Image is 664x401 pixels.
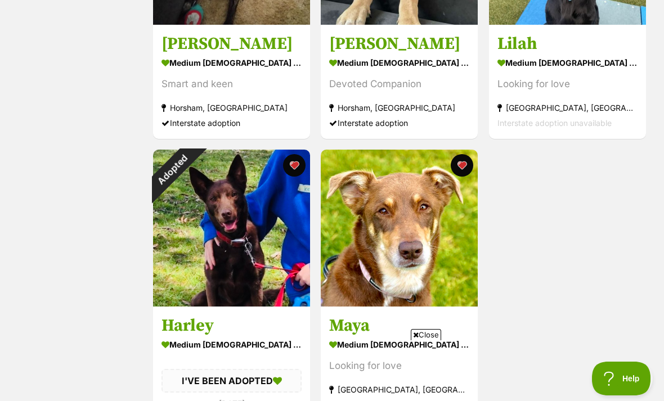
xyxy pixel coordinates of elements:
div: medium [DEMOGRAPHIC_DATA] Dog [161,55,302,71]
div: medium [DEMOGRAPHIC_DATA] Dog [329,55,469,71]
a: Adopted [153,298,310,309]
div: Horsham, [GEOGRAPHIC_DATA] [329,100,469,115]
img: Harley [153,150,310,307]
div: Smart and keen [161,76,302,92]
a: [PERSON_NAME] medium [DEMOGRAPHIC_DATA] Dog Smart and keen Horsham, [GEOGRAPHIC_DATA] Interstate ... [153,25,310,139]
div: Adopted [138,134,207,204]
h3: Harley [161,315,302,336]
div: Interstate adoption [161,115,302,130]
iframe: Help Scout Beacon - Open [592,362,653,395]
div: medium [DEMOGRAPHIC_DATA] Dog [329,336,469,353]
h3: Maya [329,315,469,336]
a: Lilah medium [DEMOGRAPHIC_DATA] Dog Looking for love [GEOGRAPHIC_DATA], [GEOGRAPHIC_DATA] Interst... [489,25,646,139]
div: medium [DEMOGRAPHIC_DATA] Dog [497,55,638,71]
div: [GEOGRAPHIC_DATA], [GEOGRAPHIC_DATA] [497,100,638,115]
div: Interstate adoption [329,115,469,130]
div: Devoted Companion [329,76,469,92]
img: Maya [321,150,478,307]
div: Looking for love [497,76,638,92]
span: Close [411,329,441,340]
span: Interstate adoption unavailable [497,118,612,128]
button: favourite [283,154,306,177]
h3: Lilah [497,33,638,55]
iframe: Advertisement [59,345,605,395]
h3: [PERSON_NAME] [161,33,302,55]
button: favourite [451,154,474,177]
h3: [PERSON_NAME] [329,33,469,55]
div: Horsham, [GEOGRAPHIC_DATA] [161,100,302,115]
a: [PERSON_NAME] medium [DEMOGRAPHIC_DATA] Dog Devoted Companion Horsham, [GEOGRAPHIC_DATA] Intersta... [321,25,478,139]
div: medium [DEMOGRAPHIC_DATA] Dog [161,336,302,353]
